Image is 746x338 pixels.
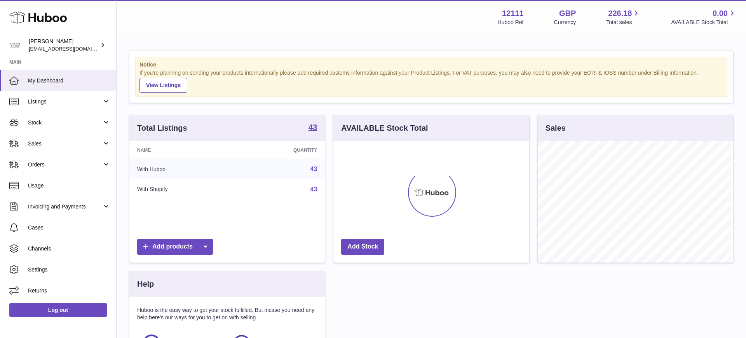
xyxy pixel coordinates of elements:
strong: GBP [559,8,576,19]
strong: 12111 [502,8,524,19]
img: bronaghc@forestfeast.com [9,39,21,51]
th: Quantity [235,141,325,159]
a: View Listings [139,78,187,93]
h3: Sales [546,123,566,133]
span: Invoicing and Payments [28,203,102,210]
span: Stock [28,119,102,126]
th: Name [129,141,235,159]
span: 226.18 [608,8,632,19]
span: Cases [28,224,110,231]
h3: Help [137,279,154,289]
span: Orders [28,161,102,168]
span: AVAILABLE Stock Total [671,19,737,26]
div: Currency [554,19,576,26]
span: Settings [28,266,110,273]
span: Channels [28,245,110,252]
h3: Total Listings [137,123,187,133]
strong: Notice [139,61,723,68]
strong: 43 [309,123,317,131]
a: 226.18 Total sales [606,8,641,26]
h3: AVAILABLE Stock Total [341,123,428,133]
span: 0.00 [713,8,728,19]
span: Sales [28,140,102,147]
p: Huboo is the easy way to get your stock fulfilled. But incase you need any help here's our ways f... [137,306,317,321]
div: [PERSON_NAME] [29,38,99,53]
span: My Dashboard [28,77,110,84]
td: With Shopify [129,179,235,200]
td: With Huboo [129,159,235,179]
span: Listings [28,98,102,105]
span: Returns [28,287,110,294]
a: Log out [9,303,107,317]
span: [EMAIL_ADDRESS][DOMAIN_NAME] [29,46,114,52]
span: Usage [28,182,110,189]
a: 0.00 AVAILABLE Stock Total [671,8,737,26]
a: Add Stock [341,239,384,255]
a: 43 [310,166,317,172]
div: If you're planning on sending your products internationally please add required customs informati... [139,69,723,93]
a: Add products [137,239,213,255]
a: 43 [310,186,317,193]
a: 43 [309,123,317,133]
span: Total sales [606,19,641,26]
div: Huboo Ref [498,19,524,26]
